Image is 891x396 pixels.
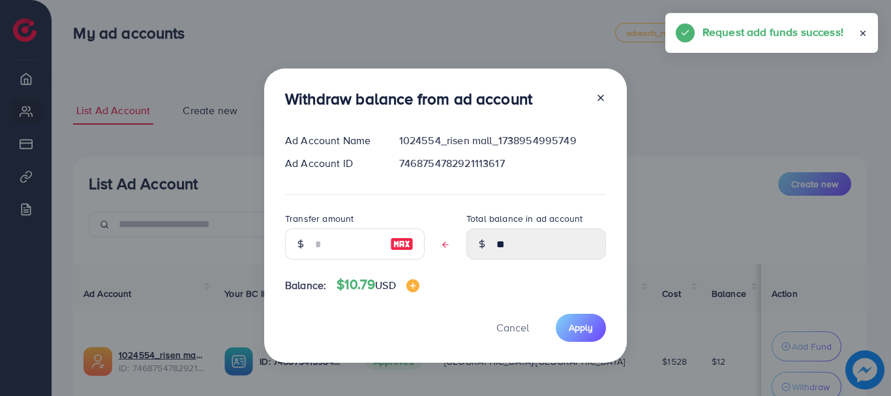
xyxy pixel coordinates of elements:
[275,156,389,171] div: Ad Account ID
[285,89,532,108] h3: Withdraw balance from ad account
[389,156,616,171] div: 7468754782921113617
[390,236,414,252] img: image
[480,314,545,342] button: Cancel
[406,279,419,292] img: image
[466,212,582,225] label: Total balance in ad account
[389,133,616,148] div: 1024554_risen mall_1738954995749
[285,278,326,293] span: Balance:
[275,133,389,148] div: Ad Account Name
[569,321,593,334] span: Apply
[337,277,419,293] h4: $10.79
[375,278,395,292] span: USD
[496,320,529,335] span: Cancel
[556,314,606,342] button: Apply
[285,212,354,225] label: Transfer amount
[702,23,843,40] h5: Request add funds success!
